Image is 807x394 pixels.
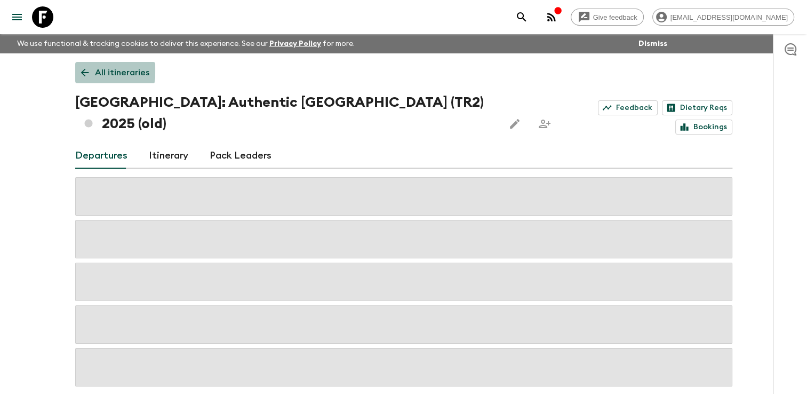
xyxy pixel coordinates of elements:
[587,13,643,21] span: Give feedback
[149,143,188,169] a: Itinerary
[75,143,127,169] a: Departures
[675,120,732,135] a: Bookings
[75,62,155,83] a: All itineraries
[504,113,525,135] button: Edit this itinerary
[13,34,359,53] p: We use functional & tracking cookies to deliver this experience. See our for more.
[75,92,496,135] h1: [GEOGRAPHIC_DATA]: Authentic [GEOGRAPHIC_DATA] (TR2) 2025 (old)
[571,9,644,26] a: Give feedback
[598,100,658,115] a: Feedback
[636,36,670,51] button: Dismiss
[95,66,149,79] p: All itineraries
[511,6,532,28] button: search adventures
[665,13,794,21] span: [EMAIL_ADDRESS][DOMAIN_NAME]
[652,9,794,26] div: [EMAIL_ADDRESS][DOMAIN_NAME]
[210,143,271,169] a: Pack Leaders
[662,100,732,115] a: Dietary Reqs
[269,40,321,48] a: Privacy Policy
[6,6,28,28] button: menu
[534,113,555,135] span: Share this itinerary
